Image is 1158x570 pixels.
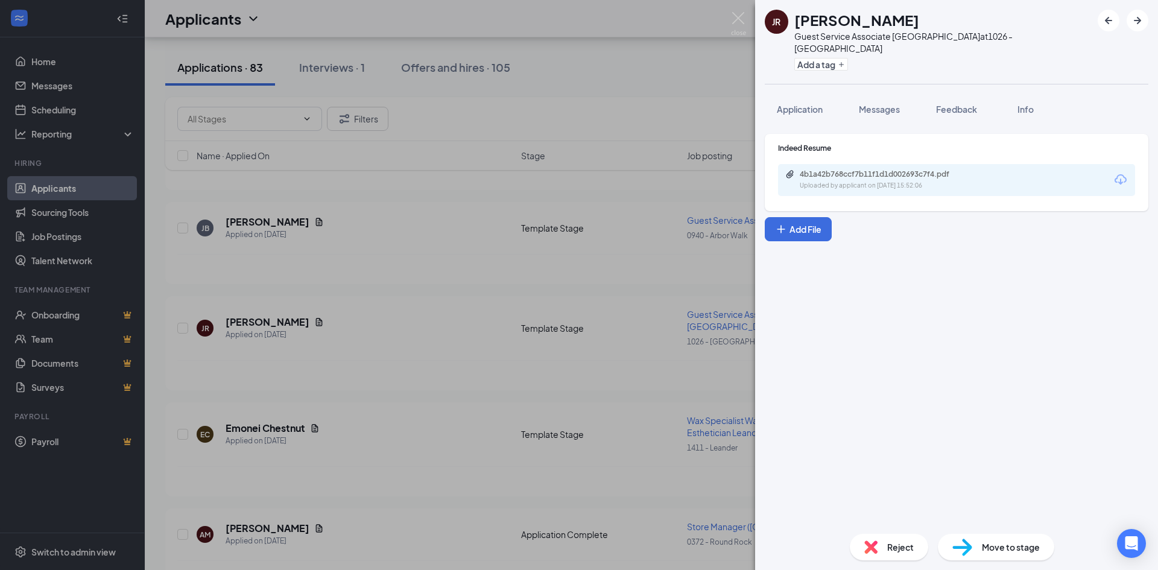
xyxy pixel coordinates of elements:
svg: Download [1113,173,1128,187]
svg: ArrowLeftNew [1101,13,1116,28]
div: Uploaded by applicant on [DATE] 15:52:06 [800,181,981,191]
svg: Paperclip [785,169,795,179]
button: Add FilePlus [765,217,832,241]
span: Move to stage [982,540,1040,554]
div: Guest Service Associate [GEOGRAPHIC_DATA] at 1026 - [GEOGRAPHIC_DATA] [794,30,1092,54]
button: PlusAdd a tag [794,58,848,71]
div: 4b1a42b768ccf7b11f1d1d002693c7f4.pdf [800,169,969,179]
h1: [PERSON_NAME] [794,10,919,30]
button: ArrowRight [1127,10,1148,31]
a: Paperclip4b1a42b768ccf7b11f1d1d002693c7f4.pdfUploaded by applicant on [DATE] 15:52:06 [785,169,981,191]
span: Info [1017,104,1034,115]
span: Messages [859,104,900,115]
svg: ArrowRight [1130,13,1145,28]
span: Application [777,104,823,115]
span: Reject [887,540,914,554]
div: Open Intercom Messenger [1117,529,1146,558]
button: ArrowLeftNew [1098,10,1119,31]
div: JR [772,16,780,28]
svg: Plus [775,223,787,235]
div: Indeed Resume [778,143,1135,153]
span: Feedback [936,104,977,115]
svg: Plus [838,61,845,68]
